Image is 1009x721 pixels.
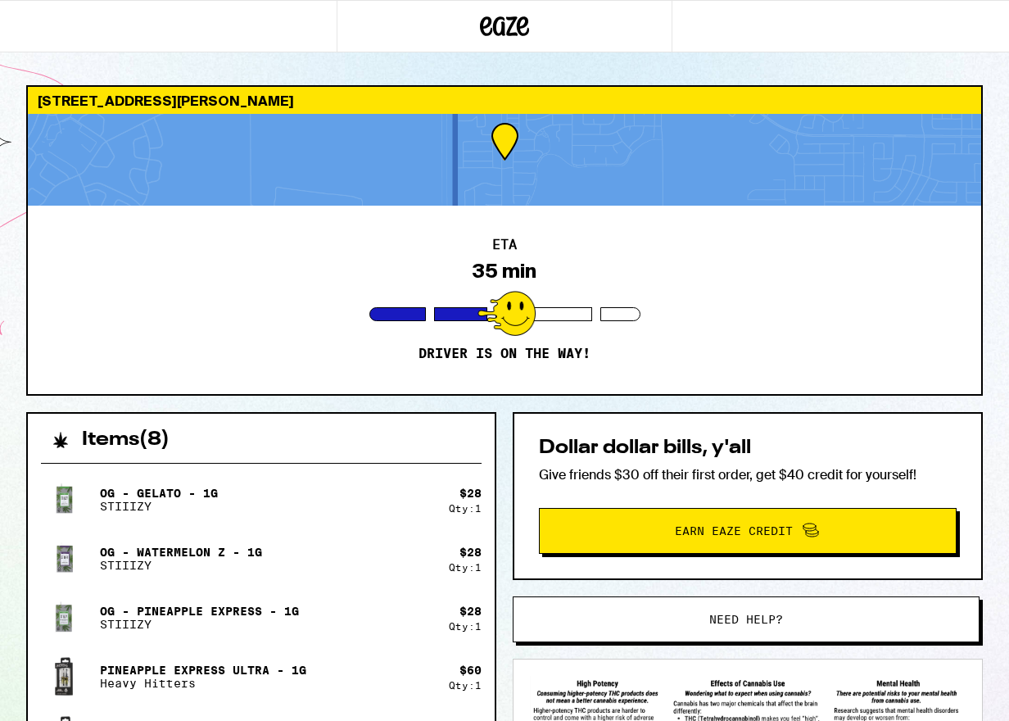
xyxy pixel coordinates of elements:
[28,87,981,114] div: [STREET_ADDRESS][PERSON_NAME]
[82,430,170,450] h2: Items ( 8 )
[459,605,482,618] div: $ 28
[100,605,299,618] p: OG - Pineapple Express - 1g
[100,546,262,559] p: OG - Watermelon Z - 1g
[459,664,482,677] div: $ 60
[100,618,299,631] p: STIIIZY
[459,487,482,500] div: $ 28
[41,477,87,523] img: STIIIZY - OG - Gelato - 1g
[41,654,87,700] img: Heavy Hitters - Pineapple Express Ultra - 1g
[41,595,87,641] img: STIIIZY - OG - Pineapple Express - 1g
[539,438,957,458] h2: Dollar dollar bills, y'all
[449,562,482,573] div: Qty: 1
[100,664,306,677] p: Pineapple Express Ultra - 1g
[459,546,482,559] div: $ 28
[449,680,482,691] div: Qty: 1
[100,677,306,690] p: Heavy Hitters
[675,525,793,537] span: Earn Eaze Credit
[100,559,262,572] p: STIIIZY
[473,260,536,283] div: 35 min
[419,346,590,362] p: Driver is on the way!
[449,503,482,514] div: Qty: 1
[513,596,980,642] button: Need help?
[41,536,87,582] img: STIIIZY - OG - Watermelon Z - 1g
[449,621,482,632] div: Qty: 1
[709,614,783,625] span: Need help?
[539,466,957,483] p: Give friends $30 off their first order, get $40 credit for yourself!
[100,487,218,500] p: OG - Gelato - 1g
[539,508,957,554] button: Earn Eaze Credit
[492,238,517,252] h2: ETA
[100,500,218,513] p: STIIIZY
